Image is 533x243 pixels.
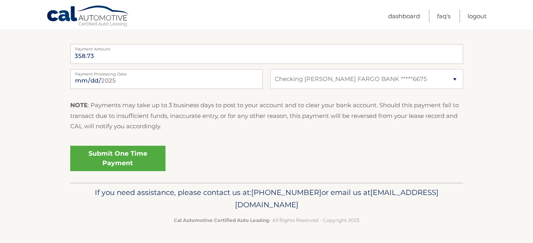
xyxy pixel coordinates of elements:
[70,44,463,50] label: Payment Amount
[468,10,487,23] a: Logout
[251,188,321,197] span: [PHONE_NUMBER]
[70,100,463,131] p: : Payments may take up to 3 business days to post to your account and to clear your bank account....
[75,186,458,212] p: If you need assistance, please contact us at: or email us at
[437,10,450,23] a: FAQ's
[174,217,269,223] strong: Cal Automotive Certified Auto Leasing
[70,101,88,109] strong: NOTE
[70,69,263,75] label: Payment Processing Date
[70,146,165,171] a: Submit One Time Payment
[70,69,263,89] input: Payment Date
[46,5,130,28] a: Cal Automotive
[75,216,458,224] p: - All Rights Reserved - Copyright 2025
[70,44,463,64] input: Payment Amount
[388,10,420,23] a: Dashboard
